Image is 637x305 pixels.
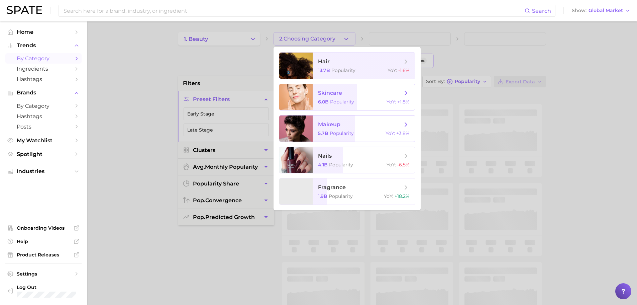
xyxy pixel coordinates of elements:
[63,5,525,16] input: Search here for a brand, industry, or ingredient
[318,58,330,65] span: hair
[17,151,70,157] span: Spotlight
[5,250,82,260] a: Product Releases
[397,99,410,105] span: +1.8%
[5,166,82,176] button: Industries
[570,6,632,15] button: ShowGlobal Market
[5,111,82,122] a: Hashtags
[388,67,397,73] span: YoY :
[5,88,82,98] button: Brands
[398,67,410,73] span: -1.6%
[331,67,355,73] span: Popularity
[5,149,82,159] a: Spotlight
[5,236,82,246] a: Help
[17,238,70,244] span: Help
[395,193,410,199] span: +18.2%
[17,55,70,62] span: by Category
[17,137,70,144] span: My Watchlist
[386,130,395,136] span: YoY :
[17,271,70,277] span: Settings
[17,225,70,231] span: Onboarding Videos
[5,282,82,300] a: Log out. Currently logged in with e-mail david.lucas@loreal.com.
[384,193,393,199] span: YoY :
[5,64,82,74] a: Ingredients
[7,6,42,14] img: SPATE
[5,27,82,37] a: Home
[17,90,70,96] span: Brands
[396,130,410,136] span: +3.8%
[17,168,70,174] span: Industries
[318,90,342,96] span: skincare
[318,67,330,73] span: 13.7b
[318,99,329,105] span: 6.0b
[17,43,70,49] span: Trends
[5,41,82,51] button: Trends
[532,8,551,14] span: Search
[318,184,346,190] span: fragrance
[5,122,82,132] a: Posts
[5,223,82,233] a: Onboarding Videos
[329,162,353,168] span: Popularity
[318,193,327,199] span: 1.9b
[17,66,70,72] span: Ingredients
[17,252,70,258] span: Product Releases
[387,162,396,168] span: YoY :
[17,284,76,290] span: Log Out
[17,76,70,82] span: Hashtags
[329,193,353,199] span: Popularity
[17,103,70,109] span: by Category
[5,74,82,84] a: Hashtags
[17,113,70,120] span: Hashtags
[318,153,332,159] span: nails
[318,121,340,128] span: makeup
[5,53,82,64] a: by Category
[5,269,82,279] a: Settings
[274,47,421,210] ul: 2.Choosing Category
[5,101,82,111] a: by Category
[318,162,328,168] span: 4.1b
[330,99,354,105] span: Popularity
[318,130,328,136] span: 5.7b
[387,99,396,105] span: YoY :
[5,135,82,146] a: My Watchlist
[17,29,70,35] span: Home
[330,130,354,136] span: Popularity
[589,9,623,12] span: Global Market
[397,162,410,168] span: -6.5%
[572,9,587,12] span: Show
[17,124,70,130] span: Posts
